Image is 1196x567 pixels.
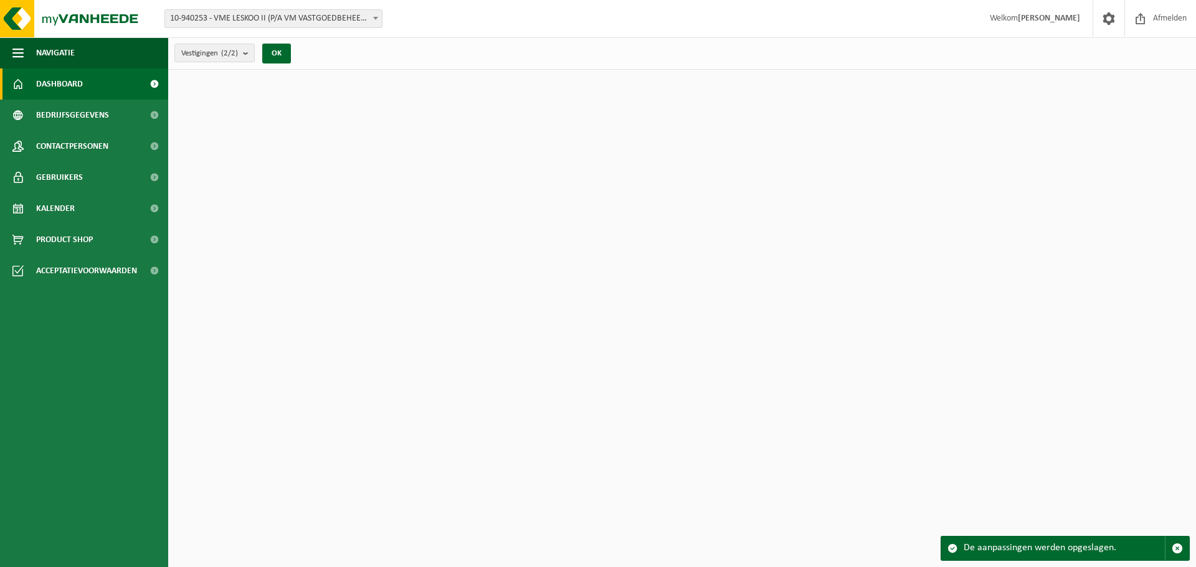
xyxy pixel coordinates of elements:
[1018,14,1080,23] strong: [PERSON_NAME]
[36,193,75,224] span: Kalender
[36,100,109,131] span: Bedrijfsgegevens
[964,537,1165,560] div: De aanpassingen werden opgeslagen.
[36,68,83,100] span: Dashboard
[174,44,255,62] button: Vestigingen(2/2)
[36,162,83,193] span: Gebruikers
[36,255,137,286] span: Acceptatievoorwaarden
[36,224,93,255] span: Product Shop
[36,37,75,68] span: Navigatie
[181,44,238,63] span: Vestigingen
[36,131,108,162] span: Contactpersonen
[262,44,291,63] button: OK
[165,10,382,27] span: 10-940253 - VME LESKOO II (P/A VM VASTGOEDBEHEER BV) - OUDENAARDE
[221,49,238,57] count: (2/2)
[164,9,382,28] span: 10-940253 - VME LESKOO II (P/A VM VASTGOEDBEHEER BV) - OUDENAARDE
